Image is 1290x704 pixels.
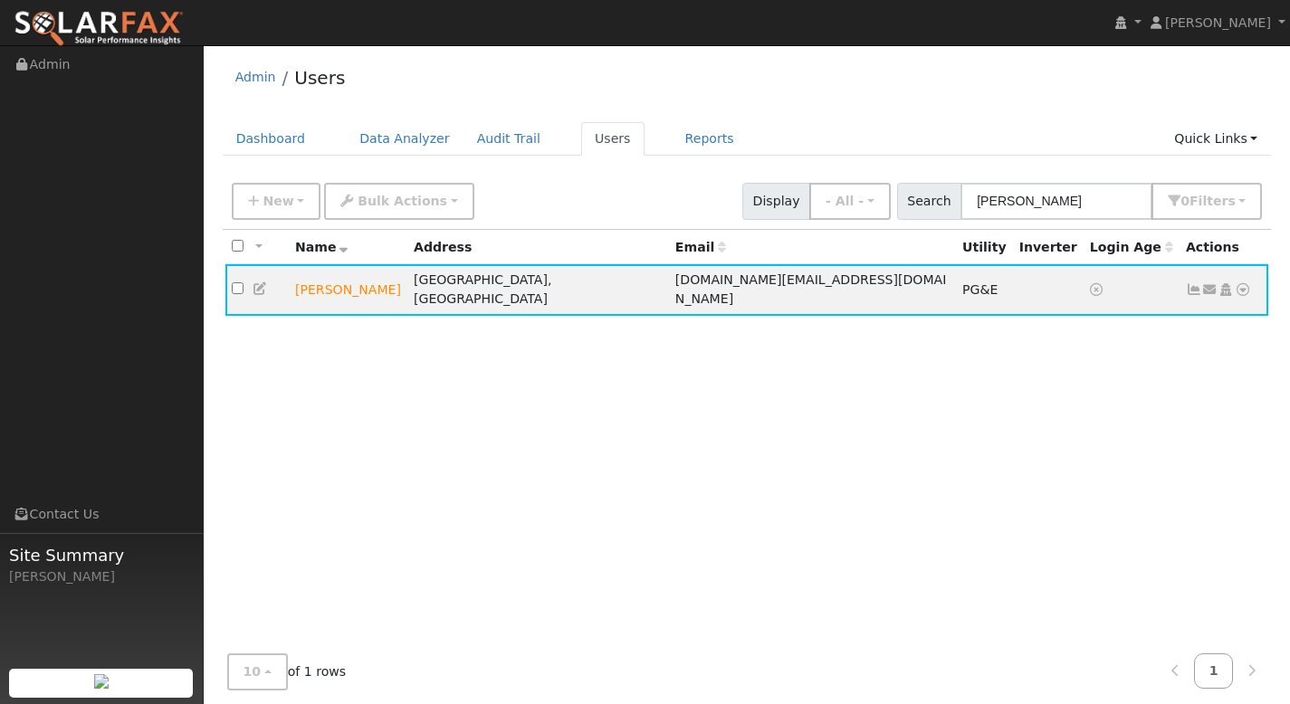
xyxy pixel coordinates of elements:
[962,282,998,297] span: PG&E
[1019,238,1077,257] div: Inverter
[1090,240,1173,254] span: Days since last login
[235,70,276,84] a: Admin
[809,183,891,220] button: - All -
[227,653,347,690] span: of 1 rows
[223,122,320,156] a: Dashboard
[227,653,288,690] button: 10
[9,567,194,586] div: [PERSON_NAME]
[289,264,407,316] td: Lead
[324,183,473,220] button: Bulk Actions
[1186,238,1262,257] div: Actions
[1190,194,1236,208] span: Filter
[253,281,269,296] a: Edit User
[1165,15,1271,30] span: [PERSON_NAME]
[1161,122,1271,156] a: Quick Links
[1186,282,1202,297] a: Show Graph
[1228,194,1235,208] span: s
[263,194,293,208] span: New
[14,10,184,48] img: SolarFax
[1202,281,1218,300] a: greendragon.er@gmail.com
[742,183,810,220] span: Display
[295,240,349,254] span: Name
[9,543,194,567] span: Site Summary
[294,67,345,89] a: Users
[1151,183,1262,220] button: 0Filters
[1090,282,1106,297] a: No login access
[244,664,262,679] span: 10
[1194,653,1234,689] a: 1
[897,183,961,220] span: Search
[232,183,321,220] button: New
[463,122,554,156] a: Audit Trail
[960,183,1152,220] input: Search
[581,122,645,156] a: Users
[358,194,447,208] span: Bulk Actions
[1235,281,1251,300] a: Other actions
[962,238,1007,257] div: Utility
[414,238,663,257] div: Address
[672,122,748,156] a: Reports
[1218,282,1234,297] a: Login As
[94,674,109,689] img: retrieve
[346,122,463,156] a: Data Analyzer
[407,264,669,316] td: [GEOGRAPHIC_DATA], [GEOGRAPHIC_DATA]
[675,272,947,306] span: [DOMAIN_NAME][EMAIL_ADDRESS][DOMAIN_NAME]
[675,240,726,254] span: Email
